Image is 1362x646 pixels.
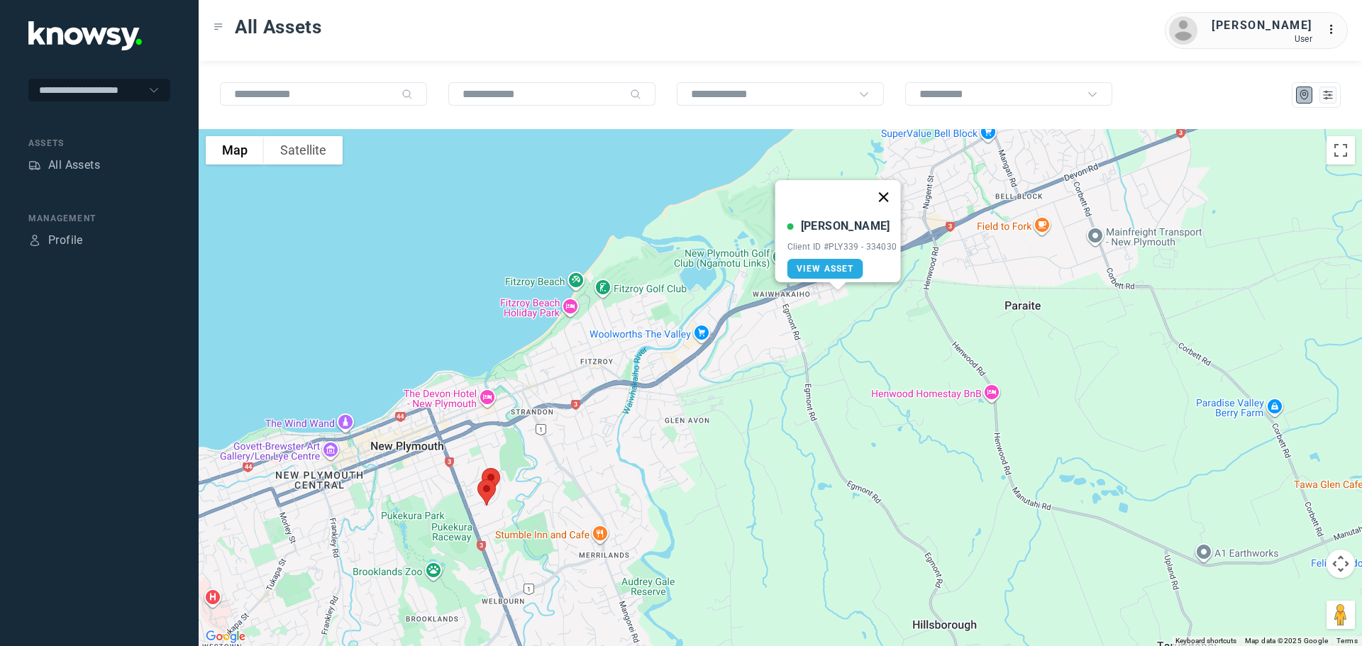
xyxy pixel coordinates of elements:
[48,157,100,174] div: All Assets
[402,89,413,100] div: Search
[202,628,249,646] a: Open this area in Google Maps (opens a new window)
[787,259,863,279] a: View Asset
[214,22,223,32] div: Toggle Menu
[206,136,264,165] button: Show street map
[630,89,641,100] div: Search
[1169,16,1197,45] img: avatar.png
[1327,24,1341,35] tspan: ...
[1298,89,1311,101] div: Map
[1327,136,1355,165] button: Toggle fullscreen view
[801,218,890,235] div: [PERSON_NAME]
[28,232,83,249] a: ProfileProfile
[1212,17,1312,34] div: [PERSON_NAME]
[1327,21,1344,40] div: :
[48,232,83,249] div: Profile
[1327,21,1344,38] div: :
[1175,636,1236,646] button: Keyboard shortcuts
[1245,637,1328,645] span: Map data ©2025 Google
[1322,89,1334,101] div: List
[28,137,170,150] div: Assets
[866,180,900,214] button: Close
[264,136,343,165] button: Show satellite imagery
[1212,34,1312,44] div: User
[28,212,170,225] div: Management
[235,14,322,40] span: All Assets
[1327,550,1355,578] button: Map camera controls
[797,264,854,274] span: View Asset
[1327,601,1355,629] button: Drag Pegman onto the map to open Street View
[28,159,41,172] div: Assets
[28,157,100,174] a: AssetsAll Assets
[1336,637,1358,645] a: Terms (opens in new tab)
[28,234,41,247] div: Profile
[202,628,249,646] img: Google
[787,242,897,252] div: Client ID #PLY339 - 334030
[28,21,142,50] img: Application Logo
